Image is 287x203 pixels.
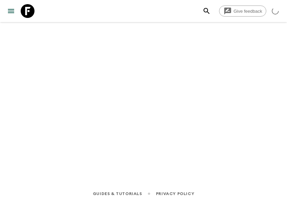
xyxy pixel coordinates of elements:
[200,4,214,18] button: search adventures
[219,6,266,17] a: Give feedback
[4,4,18,18] button: menu
[156,190,194,197] a: Privacy Policy
[93,190,142,197] a: Guides & Tutorials
[230,9,266,14] span: Give feedback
